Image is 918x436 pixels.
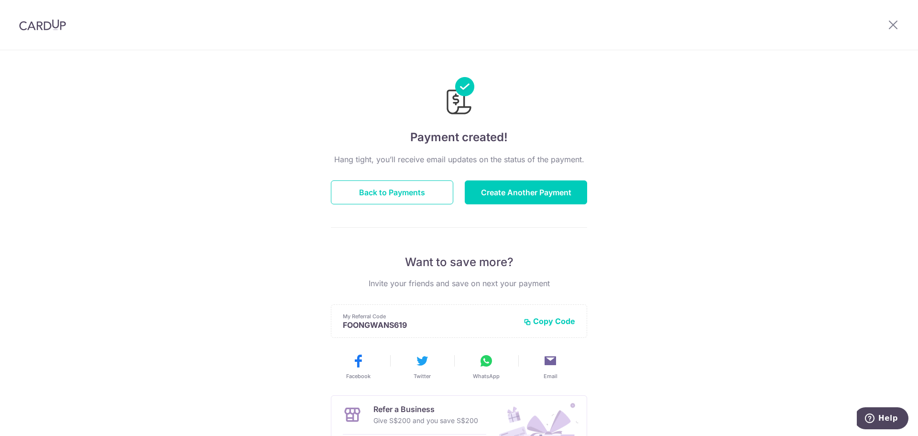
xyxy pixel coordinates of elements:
[522,353,579,380] button: Email
[343,313,516,320] p: My Referral Code
[544,372,557,380] span: Email
[330,353,386,380] button: Facebook
[458,353,514,380] button: WhatsApp
[331,278,587,289] p: Invite your friends and save on next your payment
[444,77,474,117] img: Payments
[19,19,66,31] img: CardUp
[373,403,478,415] p: Refer a Business
[524,316,575,326] button: Copy Code
[394,353,450,380] button: Twitter
[331,180,453,204] button: Back to Payments
[465,180,587,204] button: Create Another Payment
[331,154,587,165] p: Hang tight, you’ll receive email updates on the status of the payment.
[343,320,516,330] p: FOONGWANS619
[414,372,431,380] span: Twitter
[857,407,908,431] iframe: Opens a widget where you can find more information
[331,129,587,146] h4: Payment created!
[373,415,478,426] p: Give S$200 and you save S$200
[331,255,587,270] p: Want to save more?
[473,372,500,380] span: WhatsApp
[346,372,371,380] span: Facebook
